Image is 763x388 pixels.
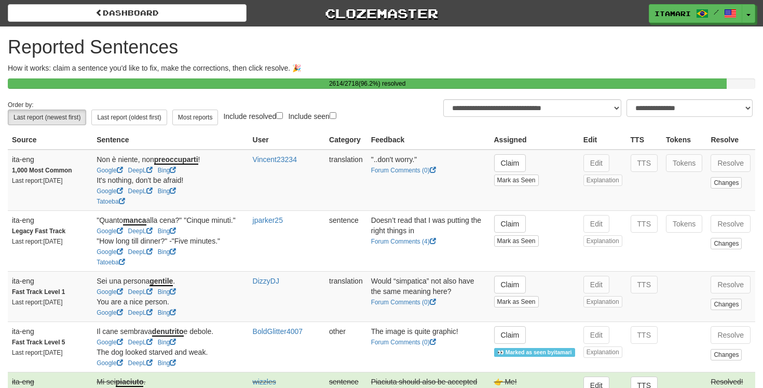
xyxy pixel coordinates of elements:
a: Forum Comments (4) [371,238,436,245]
button: Changes [711,299,742,310]
a: DeepL [128,228,153,235]
a: Bing [158,339,176,346]
div: The dog looked starved and weak. [97,347,244,357]
a: Bing [158,248,176,256]
div: 2614 / 2718 ( 96.2 %) resolved [8,78,727,89]
td: Doesn’t read that I was putting the right things in [367,210,490,271]
u: denutrito [152,327,184,337]
button: Edit [583,276,609,293]
button: Claim [494,215,526,233]
button: Tokens [666,215,702,233]
button: TTS [631,276,658,293]
a: Google [97,248,122,256]
button: Last report (newest first) [8,110,86,125]
a: Forum Comments (0) [371,339,436,346]
p: How it works: claim a sentence you'd like to fix, make the corrections, then click resolve. 🎉 [8,63,755,73]
a: Dashboard [8,4,247,22]
a: DeepL [128,248,153,256]
label: Include resolved [223,110,283,122]
a: Google [97,288,122,296]
strong: Fast Track Level 5 [12,339,65,346]
button: Mark as Seen [494,296,539,307]
span: Mi sei . [97,378,145,387]
a: Google [97,167,122,174]
button: Last report (oldest first) [91,110,167,125]
div: It's nothing, don't be afraid! [97,175,244,185]
th: User [249,130,325,150]
a: DeepL [128,288,153,296]
u: piaciuto [116,378,144,387]
button: Edit [583,215,609,233]
span: / [714,8,719,16]
a: Google [97,309,122,316]
a: jparker25 [253,216,283,224]
button: Explanation [583,235,622,247]
td: sentence [325,210,367,271]
button: Explanation [583,346,622,358]
button: Explanation [583,175,622,186]
button: Claim [494,326,526,344]
a: DeepL [128,339,153,346]
button: Resolve [711,154,751,172]
div: ita-eng [12,377,88,387]
a: BoldGlitter4007 [253,327,303,336]
a: Google [97,359,122,367]
a: Clozemaster [262,4,501,22]
th: Assigned [490,130,579,150]
small: Last report: [DATE] [12,349,63,356]
th: Tokens [662,130,706,150]
button: TTS [631,326,658,344]
u: gentile [149,277,173,286]
th: TTS [626,130,662,150]
div: ita-eng [12,215,88,225]
span: Sei una persona . [97,277,175,286]
button: Changes [711,238,742,249]
th: Resolve [706,130,755,150]
span: Il cane sembrava e debole. [97,327,213,337]
button: Edit [583,326,609,344]
button: Most reports [172,110,219,125]
a: wizzles [253,378,276,386]
strong: Legacy Fast Track [12,228,65,235]
a: Google [97,228,122,235]
small: Last report: [DATE] [12,299,63,306]
button: Resolve [711,276,751,293]
button: Mark as Seen [494,235,539,247]
label: Include seen [288,110,336,122]
th: Feedback [367,130,490,150]
a: Tatoeba [97,198,125,205]
u: preoccuparti [154,155,198,165]
button: Changes [711,349,742,360]
button: Tokens [666,154,702,172]
input: Include resolved [276,112,283,119]
strong: Fast Track Level 1 [12,288,65,296]
a: Bing [158,188,176,195]
button: TTS [631,154,658,172]
a: Forum Comments (0) [371,299,436,306]
div: You are a nice person. [97,297,244,307]
td: The image is quite graphic! [367,322,490,372]
td: "..don't worry." [367,150,490,211]
td: translation [325,271,367,322]
a: Google [97,188,122,195]
td: other [325,322,367,372]
th: Edit [579,130,626,150]
td: translation [325,150,367,211]
button: Resolve [711,215,751,233]
button: Explanation [583,296,622,307]
a: DizzyDJ [253,277,279,285]
strong: 1,000 Most Common [12,167,72,174]
span: 👀 Marked as seen by itamari [494,348,575,357]
small: Last report: [DATE] [12,177,63,184]
a: Bing [158,309,176,316]
span: itamari [655,9,691,18]
button: Changes [711,177,742,189]
button: Resolve [711,326,751,344]
div: 👉 Me! [494,377,575,387]
button: Mark as Seen [494,175,539,186]
u: manca [123,216,146,225]
div: ita-eng [12,276,88,286]
a: itamari / [649,4,742,23]
a: Bing [158,228,176,235]
input: Include seen [330,112,336,119]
